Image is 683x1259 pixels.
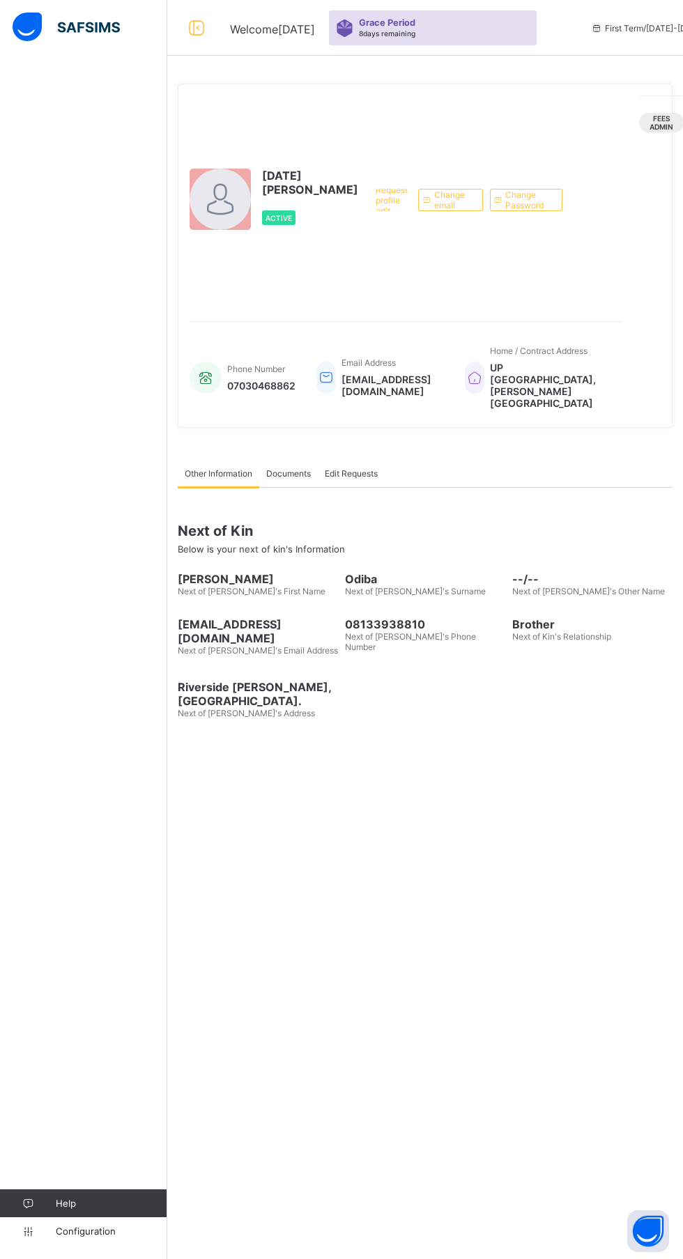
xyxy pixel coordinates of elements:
[178,617,338,645] span: [EMAIL_ADDRESS][DOMAIN_NAME]
[650,114,673,131] span: Fees Admin
[512,572,673,586] span: --/--
[505,190,551,210] span: Change Password
[227,380,296,392] span: 07030468862
[341,357,396,368] span: Email Address
[178,586,325,596] span: Next of [PERSON_NAME]'s First Name
[512,631,611,642] span: Next of Kin's Relationship
[627,1210,669,1252] button: Open asap
[185,468,252,479] span: Other Information
[56,1198,167,1209] span: Help
[345,572,505,586] span: Odiba
[341,373,444,397] span: [EMAIL_ADDRESS][DOMAIN_NAME]
[490,362,608,409] span: UP [GEOGRAPHIC_DATA], [PERSON_NAME][GEOGRAPHIC_DATA]
[376,185,408,216] span: Request profile edit
[262,169,358,196] span: [DATE] [PERSON_NAME]
[178,708,315,718] span: Next of [PERSON_NAME]'s Address
[345,617,505,631] span: 08133938810
[359,29,415,38] span: 8 days remaining
[512,586,665,596] span: Next of [PERSON_NAME]'s Other Name
[178,680,338,708] span: Riverside [PERSON_NAME], [GEOGRAPHIC_DATA].
[230,22,315,36] span: Welcome [DATE]
[266,468,311,479] span: Documents
[227,364,285,374] span: Phone Number
[512,617,673,631] span: Brother
[359,17,415,28] span: Grace Period
[178,523,673,539] span: Next of Kin
[345,631,476,652] span: Next of [PERSON_NAME]'s Phone Number
[178,645,338,656] span: Next of [PERSON_NAME]'s Email Address
[56,1226,167,1237] span: Configuration
[178,572,338,586] span: [PERSON_NAME]
[178,543,345,555] span: Below is your next of kin's Information
[434,190,472,210] span: Change email
[266,214,292,222] span: Active
[345,586,486,596] span: Next of [PERSON_NAME]'s Surname
[325,468,378,479] span: Edit Requests
[336,20,353,37] img: sticker-purple.71386a28dfed39d6af7621340158ba97.svg
[490,346,588,356] span: Home / Contract Address
[13,13,120,42] img: safsims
